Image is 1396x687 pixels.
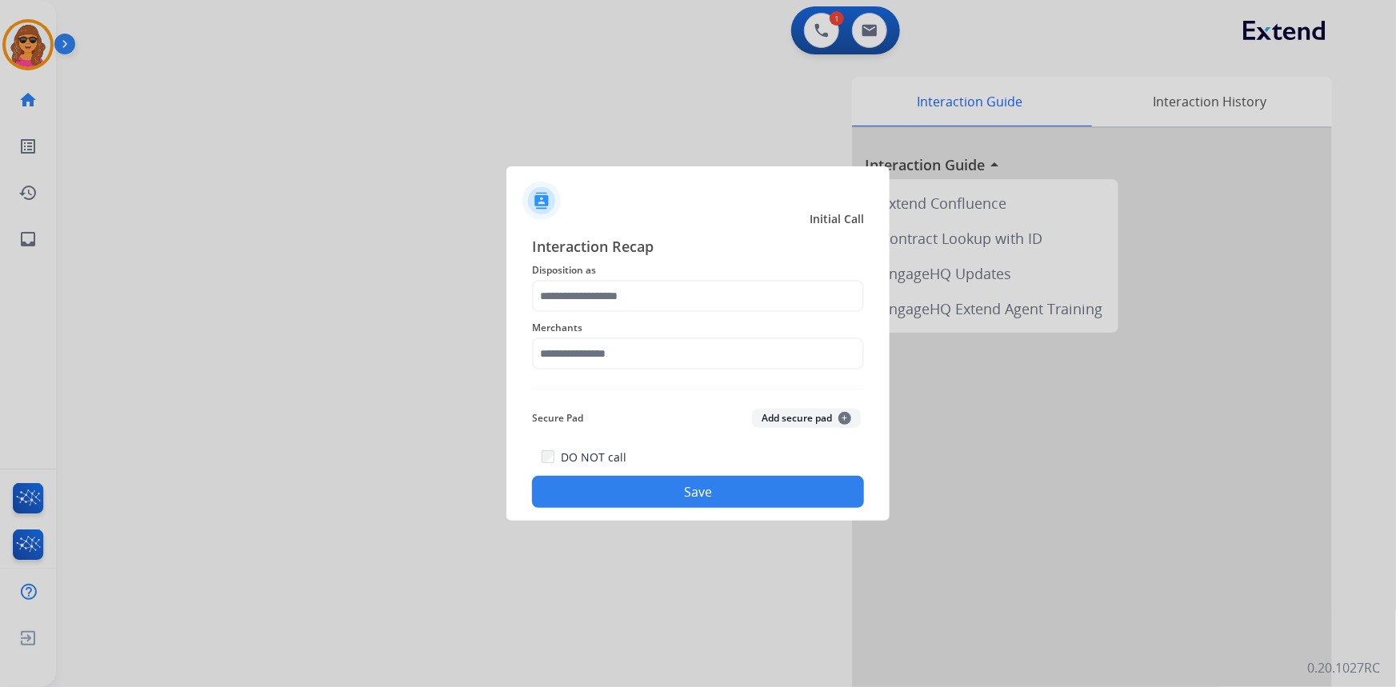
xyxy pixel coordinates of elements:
[810,211,864,227] span: Initial Call
[561,449,626,465] label: DO NOT call
[1307,658,1380,677] p: 0.20.1027RC
[522,182,561,220] img: contactIcon
[532,235,864,261] span: Interaction Recap
[752,409,861,428] button: Add secure pad+
[532,409,583,428] span: Secure Pad
[532,261,864,280] span: Disposition as
[532,476,864,508] button: Save
[532,318,864,338] span: Merchants
[838,412,851,425] span: +
[532,389,864,389] img: contact-recap-line.svg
